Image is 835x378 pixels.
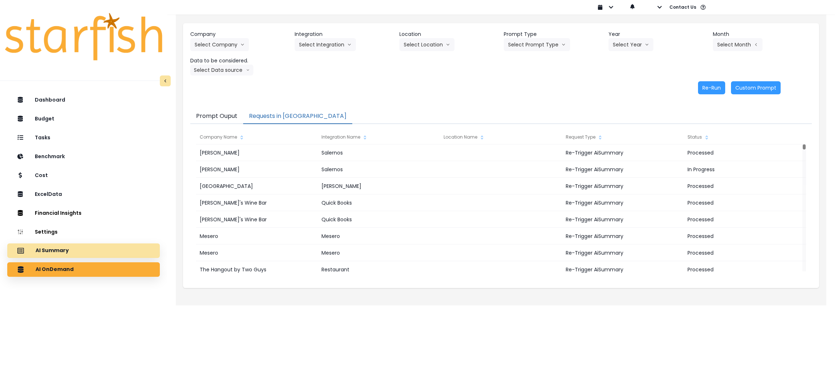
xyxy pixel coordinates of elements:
[318,211,440,228] div: Quick Books
[239,135,245,140] svg: sort
[190,57,289,65] header: Data to be considered.
[35,191,62,197] p: ExcelData
[754,41,758,48] svg: arrow left line
[7,130,160,145] button: Tasks
[318,228,440,245] div: Mesero
[190,65,253,75] button: Select Data sourcearrow down line
[7,262,160,277] button: AI OnDemand
[196,228,318,245] div: Mesero
[246,66,250,74] svg: arrow down line
[684,161,806,178] div: In Progress
[562,178,684,194] div: Re-Trigger AiSummary
[504,30,603,38] header: Prompt Type
[446,41,450,48] svg: arrow down line
[504,38,570,51] button: Select Prompt Typearrow down line
[295,30,394,38] header: Integration
[362,135,368,140] svg: sort
[684,144,806,161] div: Processed
[7,187,160,201] button: ExcelData
[190,30,289,38] header: Company
[704,135,710,140] svg: sort
[608,38,653,51] button: Select Yeararrow down line
[35,135,50,141] p: Tasks
[562,211,684,228] div: Re-Trigger AiSummary
[684,228,806,245] div: Processed
[713,30,812,38] header: Month
[318,161,440,178] div: Salernos
[190,38,249,51] button: Select Companyarrow down line
[684,130,806,144] div: Status
[318,178,440,194] div: [PERSON_NAME]
[196,130,318,144] div: Company Name
[440,130,562,144] div: Location Name
[479,135,485,140] svg: sort
[562,261,684,278] div: Re-Trigger AiSummary
[35,153,65,160] p: Benchmark
[597,135,603,140] svg: sort
[684,261,806,278] div: Processed
[684,178,806,194] div: Processed
[7,111,160,126] button: Budget
[731,81,781,94] button: Custom Prompt
[7,225,160,239] button: Settings
[347,41,352,48] svg: arrow down line
[684,245,806,261] div: Processed
[713,38,763,51] button: Select Montharrow left line
[318,245,440,261] div: Mesero
[562,194,684,211] div: Re-Trigger AiSummary
[35,172,48,178] p: Cost
[684,194,806,211] div: Processed
[190,109,243,124] button: Prompt Ouput
[562,228,684,245] div: Re-Trigger AiSummary
[196,178,318,194] div: [GEOGRAPHIC_DATA]
[7,243,160,258] button: AI Summary
[7,93,160,107] button: Dashboard
[562,245,684,261] div: Re-Trigger AiSummary
[318,130,440,144] div: Integration Name
[196,144,318,161] div: [PERSON_NAME]
[196,161,318,178] div: [PERSON_NAME]
[318,194,440,211] div: Quick Books
[36,266,74,273] p: AI OnDemand
[196,194,318,211] div: [PERSON_NAME]'s Wine Bar
[562,161,684,178] div: Re-Trigger AiSummary
[399,38,454,51] button: Select Locationarrow down line
[561,41,566,48] svg: arrow down line
[698,81,725,94] button: Re-Run
[399,30,498,38] header: Location
[684,211,806,228] div: Processed
[36,247,69,254] p: AI Summary
[7,149,160,164] button: Benchmark
[35,116,54,122] p: Budget
[7,206,160,220] button: Financial Insights
[608,30,707,38] header: Year
[562,144,684,161] div: Re-Trigger AiSummary
[35,97,65,103] p: Dashboard
[196,211,318,228] div: [PERSON_NAME]'s Wine Bar
[645,41,649,48] svg: arrow down line
[295,38,356,51] button: Select Integrationarrow down line
[318,261,440,278] div: Restaurant
[196,261,318,278] div: The Hangout by Two Guys
[7,168,160,182] button: Cost
[318,144,440,161] div: Salernos
[196,245,318,261] div: Mesero
[240,41,245,48] svg: arrow down line
[562,130,684,144] div: Request Type
[243,109,352,124] button: Requests in [GEOGRAPHIC_DATA]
